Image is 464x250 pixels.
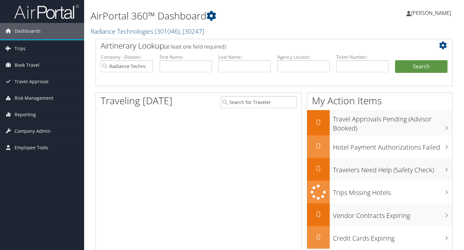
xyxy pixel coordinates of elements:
h2: 0 [307,209,330,220]
h3: Travel Approvals Pending (Advisor Booked) [333,111,452,133]
label: First Name: [160,54,212,60]
h2: Airtinerary Lookup [101,40,418,51]
label: Last Name: [218,54,271,60]
a: 0Travelers Need Help (Safety Check) [307,158,452,181]
span: Reporting [15,107,36,123]
span: Company Admin [15,123,50,139]
span: Book Travel [15,57,39,73]
h2: 0 [307,140,330,151]
span: Travel Approval [15,74,49,90]
a: 0Travel Approvals Pending (Advisor Booked) [307,110,452,135]
label: Agency Locator: [277,54,330,60]
span: ( 301046 ) [155,27,180,36]
span: Trips [15,40,26,57]
span: Dashboards [15,23,41,39]
h3: Travelers Need Help (Safety Check) [333,162,452,175]
button: Search [395,60,447,73]
h3: Credit Cards Expiring [333,231,452,243]
a: Trips Missing Hotels [307,181,452,204]
span: , [ 30247 ] [180,27,204,36]
label: Company - Division: [101,54,153,60]
h1: Traveling [DATE] [101,94,172,108]
span: [PERSON_NAME] [411,9,451,17]
a: 0Hotel Payment Authorizations Failed [307,135,452,158]
a: 0Vendor Contracts Expiring [307,203,452,226]
h2: 0 [307,231,330,242]
span: (at least one field required) [164,43,226,50]
span: Employee Tools [15,140,48,156]
a: 0Credit Cards Expiring [307,226,452,249]
h1: My Action Items [307,94,452,108]
h3: Vendor Contracts Expiring [333,208,452,220]
input: Search for Traveler [221,96,297,108]
span: Risk Management [15,90,53,106]
a: [PERSON_NAME] [406,3,458,23]
h2: 0 [307,163,330,174]
h3: Trips Missing Hotels [333,185,452,197]
label: Ticket Number: [336,54,389,60]
a: Radiance Technologies [91,27,204,36]
h1: AirPortal 360™ Dashboard [91,9,335,23]
h2: 0 [307,117,330,128]
h3: Hotel Payment Authorizations Failed [333,140,452,152]
img: airportal-logo.png [14,4,79,19]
